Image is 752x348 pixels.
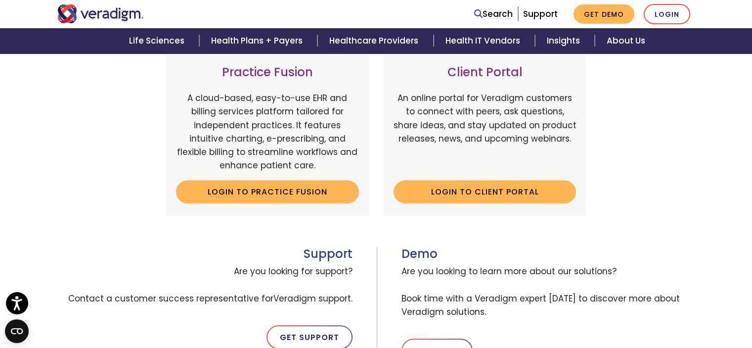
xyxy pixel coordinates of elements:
h3: Demo [401,247,695,261]
a: Login to Client Portal [394,180,576,203]
a: About Us [595,28,657,53]
a: Healthcare Providers [317,28,433,53]
a: Get Demo [574,4,634,24]
a: Health IT Vendors [434,28,535,53]
img: Veradigm logo [57,4,144,23]
button: Open CMP widget [5,319,29,343]
iframe: Drift Chat Widget [563,277,740,336]
span: Veradigm support. [273,293,353,304]
a: Insights [535,28,595,53]
a: Login [644,4,690,24]
a: Login to Practice Fusion [176,180,359,203]
a: Support [523,8,558,20]
a: Health Plans + Payers [199,28,317,53]
h3: Client Portal [394,65,576,80]
h3: Support [57,247,353,261]
p: An online portal for Veradigm customers to connect with peers, ask questions, share ideas, and st... [394,92,576,172]
p: A cloud-based, easy-to-use EHR and billing services platform tailored for independent practices. ... [176,92,359,172]
a: Search [474,7,513,21]
a: Life Sciences [117,28,199,53]
h3: Practice Fusion [176,65,359,80]
span: Are you looking for support? Contact a customer success representative for [57,261,353,309]
span: Are you looking to learn more about our solutions? Book time with a Veradigm expert [DATE] to dis... [401,261,695,323]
